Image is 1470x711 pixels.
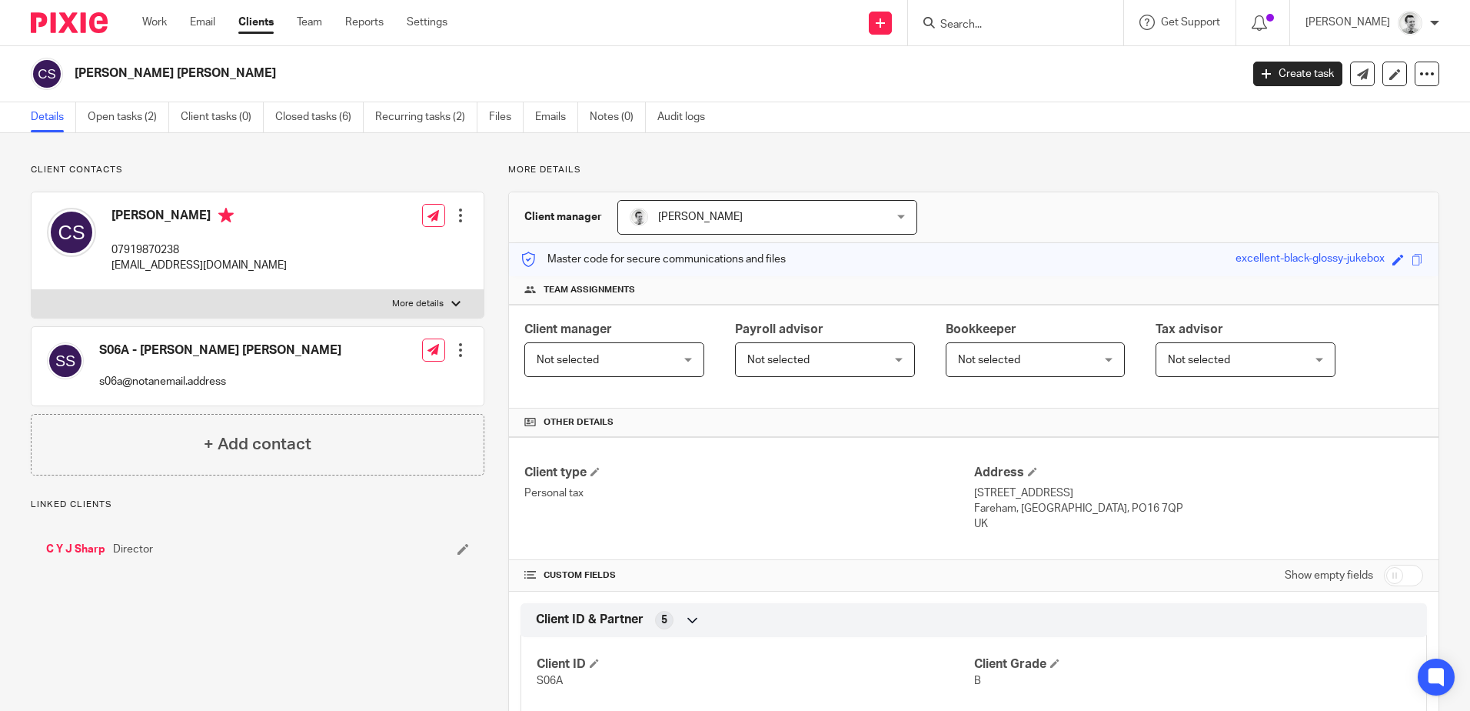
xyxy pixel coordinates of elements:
[297,15,322,30] a: Team
[218,208,234,223] i: Primary
[31,12,108,33] img: Pixie
[489,102,524,132] a: Files
[345,15,384,30] a: Reports
[590,102,646,132] a: Notes (0)
[190,15,215,30] a: Email
[537,676,563,686] span: S06A
[974,656,1411,673] h4: Client Grade
[88,102,169,132] a: Open tasks (2)
[111,258,287,273] p: [EMAIL_ADDRESS][DOMAIN_NAME]
[31,102,76,132] a: Details
[974,516,1423,532] p: UK
[661,613,667,628] span: 5
[99,374,341,389] p: s06a@notanemail.address
[46,542,105,557] a: C Y J Sharp
[31,58,63,90] img: svg%3E
[974,486,1423,501] p: [STREET_ADDRESS]
[524,569,973,582] h4: CUSTOM FIELDS
[939,18,1077,32] input: Search
[524,465,973,481] h4: Client type
[111,242,287,258] p: 07919870238
[958,355,1020,366] span: Not selected
[1168,355,1230,366] span: Not selected
[1161,17,1220,28] span: Get Support
[392,298,444,310] p: More details
[544,416,614,429] span: Other details
[630,208,648,226] img: Andy_2025.jpg
[407,15,447,30] a: Settings
[535,102,578,132] a: Emails
[275,102,364,132] a: Closed tasks (6)
[544,284,635,296] span: Team assignments
[204,432,311,456] h4: + Add contact
[31,164,484,176] p: Client contacts
[524,209,602,225] h3: Client manager
[524,323,612,335] span: Client manager
[1305,15,1390,30] p: [PERSON_NAME]
[75,65,999,82] h2: [PERSON_NAME] [PERSON_NAME]
[747,355,810,366] span: Not selected
[974,465,1423,481] h4: Address
[537,355,599,366] span: Not selected
[142,15,167,30] a: Work
[181,102,264,132] a: Client tasks (0)
[1156,323,1223,335] span: Tax advisor
[520,252,786,267] p: Master code for secure communications and files
[47,342,84,379] img: svg%3E
[111,208,287,227] h4: [PERSON_NAME]
[537,656,973,673] h4: Client ID
[47,208,96,257] img: svg%3E
[658,212,743,222] span: [PERSON_NAME]
[657,102,717,132] a: Audit logs
[1285,568,1373,583] label: Show empty fields
[99,342,341,359] h4: S06A - [PERSON_NAME] [PERSON_NAME]
[1236,251,1385,269] div: excellent-black-glossy-jukebox
[946,323,1016,335] span: Bookkeeper
[113,542,153,557] span: Director
[524,486,973,501] p: Personal tax
[31,499,484,511] p: Linked clients
[508,164,1439,176] p: More details
[974,676,981,686] span: B
[536,612,644,628] span: Client ID & Partner
[375,102,477,132] a: Recurring tasks (2)
[238,15,274,30] a: Clients
[974,501,1423,516] p: Fareham, [GEOGRAPHIC_DATA], PO16 7QP
[1398,11,1422,35] img: Andy_2025.jpg
[1253,62,1342,86] a: Create task
[735,323,823,335] span: Payroll advisor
